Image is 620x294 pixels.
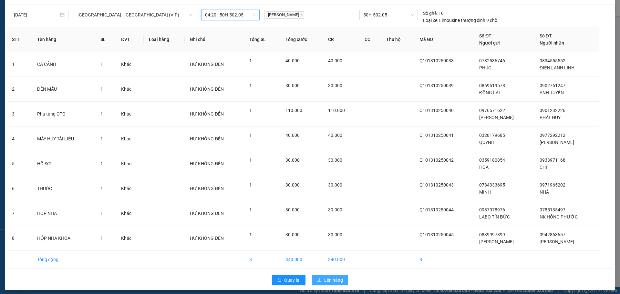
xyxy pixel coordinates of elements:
[414,27,474,52] th: Mã GD
[540,207,565,212] span: 0785135497
[116,201,144,226] td: Khác
[32,127,95,151] td: MÁY HỦY TÀI LIỆU
[540,108,565,113] span: 0901232226
[100,136,103,141] span: 1
[249,207,252,212] span: 1
[423,17,498,24] div: Limousine thượng đỉnh 9 chỗ
[8,47,59,57] b: GỬI : PV Q10
[419,83,454,88] span: Q101310250039
[423,10,438,17] span: Số ghế:
[284,277,300,284] span: Quay lại
[540,115,561,120] span: PHÁT HUY
[244,27,280,52] th: Tổng SL
[300,13,303,16] span: close
[317,278,322,283] span: upload
[32,52,95,77] td: CÁ CẢNH
[190,211,224,216] span: HƯ KHÔNG ĐỀN
[7,176,32,201] td: 6
[249,232,252,237] span: 1
[32,251,95,269] td: Tổng cộng
[60,24,270,32] li: Hotline: 1900 8153
[540,90,564,95] span: ANH TUYẾN
[249,83,252,88] span: 1
[116,27,144,52] th: ĐVT
[285,83,300,88] span: 30.000
[479,40,500,46] span: Người gửi
[7,151,32,176] td: 5
[32,27,95,52] th: Tên hàng
[100,161,103,166] span: 1
[328,133,342,138] span: 40.000
[7,201,32,226] td: 7
[328,83,342,88] span: 30.000
[7,77,32,102] td: 2
[95,27,116,52] th: SL
[540,189,549,195] span: NHÃ
[190,111,224,117] span: HƯ KHÔNG ĐỀN
[285,58,300,63] span: 40.000
[285,232,300,237] span: 30.000
[540,232,565,237] span: 0942863657
[249,182,252,188] span: 1
[419,157,454,163] span: Q101310250042
[479,33,491,38] span: Số ĐT
[32,77,95,102] td: ĐÈN MẪU
[328,207,342,212] span: 30.000
[249,157,252,163] span: 1
[185,27,244,52] th: Ghi chú
[189,13,192,17] span: down
[363,10,414,20] span: 50H-502.05
[7,127,32,151] td: 4
[116,176,144,201] td: Khác
[312,275,348,285] button: uploadLên hàng
[540,239,574,244] span: [PERSON_NAME]
[116,52,144,77] td: Khác
[285,182,300,188] span: 30.000
[285,207,300,212] span: 30.000
[328,182,342,188] span: 30.000
[323,27,359,52] th: CR
[479,108,505,113] span: 0976571622
[540,133,565,138] span: 0977292212
[359,27,381,52] th: CC
[249,133,252,138] span: 1
[266,11,304,19] span: [PERSON_NAME]
[479,182,505,188] span: 0784333695
[100,211,103,216] span: 1
[479,214,510,219] span: LABO TÍN ĐỨC
[328,58,342,63] span: 40.000
[100,86,103,92] span: 1
[77,10,192,20] span: Sài Gòn - Tây Ninh (VIP)
[32,102,95,127] td: Phụ tùng OTO
[328,157,342,163] span: 30.000
[100,62,103,67] span: 1
[479,115,514,120] span: [PERSON_NAME]
[479,189,491,195] span: MINH
[479,65,491,70] span: PHÚC
[479,239,514,244] span: [PERSON_NAME]
[249,108,252,113] span: 1
[540,40,564,46] span: Người nhận
[14,11,59,18] input: 14/10/2025
[280,251,323,269] td: 340.000
[249,58,252,63] span: 1
[190,161,224,166] span: HƯ KHÔNG ĐỀN
[479,140,494,145] span: QUỲNH
[423,10,444,17] div: 10
[116,102,144,127] td: Khác
[323,251,359,269] td: 340.000
[116,77,144,102] td: Khác
[414,251,474,269] td: 8
[272,275,305,285] button: rollbackQuay lại
[60,16,270,24] li: [STREET_ADDRESS][PERSON_NAME]. [GEOGRAPHIC_DATA], Tỉnh [GEOGRAPHIC_DATA]
[540,140,574,145] span: [PERSON_NAME]
[244,251,280,269] td: 8
[285,133,300,138] span: 40.000
[479,83,505,88] span: 0869519578
[479,232,505,237] span: 0839997899
[7,52,32,77] td: 1
[419,58,454,63] span: Q101310250038
[32,176,95,201] td: THUỐC
[116,127,144,151] td: Khác
[32,151,95,176] td: HỒ SƠ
